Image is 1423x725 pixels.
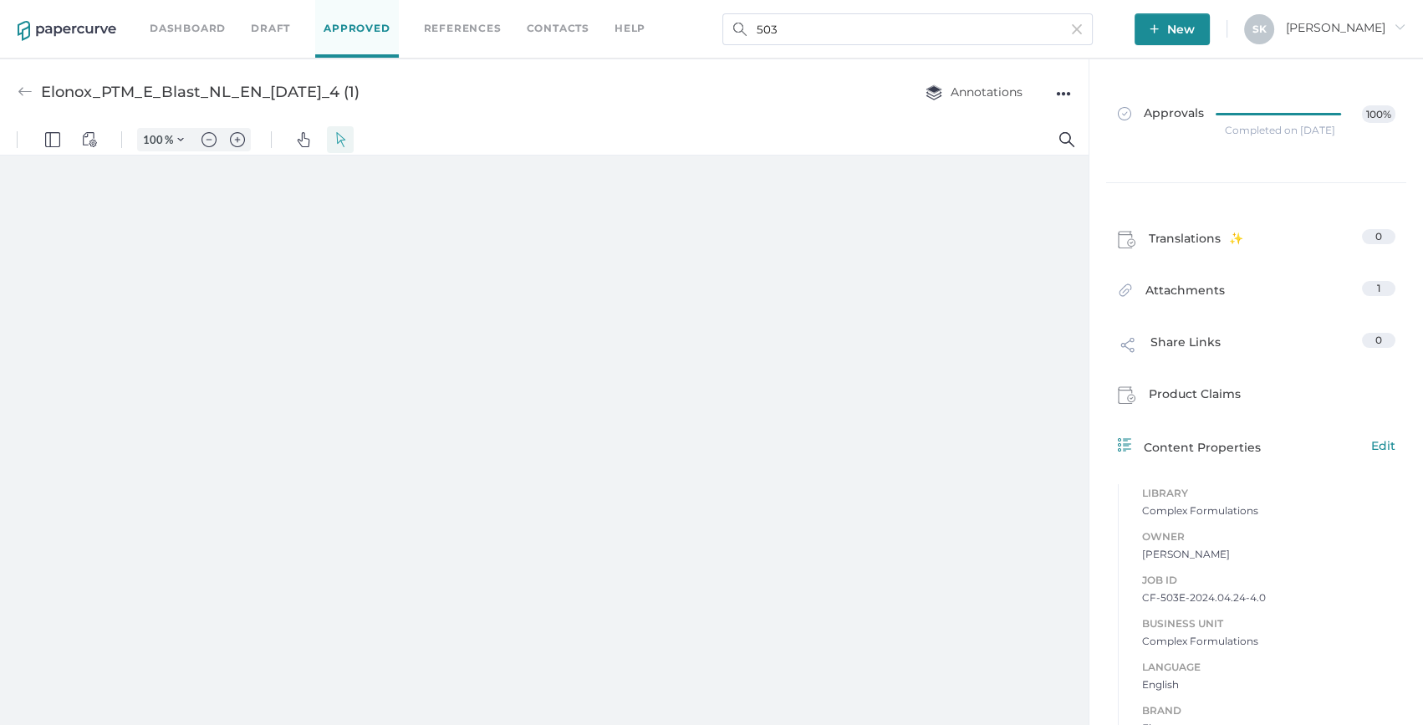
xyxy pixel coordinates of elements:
span: Product Claims [1149,385,1241,410]
img: share-link-icon.af96a55c.svg [1118,334,1138,360]
img: default-magnifying-glass.svg [1059,8,1074,23]
span: Translations [1149,229,1243,254]
span: Language [1142,658,1395,676]
a: Approvals100% [1108,89,1405,153]
span: New [1150,13,1195,45]
a: Contacts [527,19,589,38]
button: View Controls [76,2,103,28]
img: default-minus.svg [201,8,217,23]
img: search.bf03fe8b.svg [733,23,747,36]
img: approved-grey.341b8de9.svg [1118,107,1131,120]
span: Owner [1142,528,1395,546]
span: % [165,8,173,22]
span: Business Unit [1142,615,1395,633]
button: Zoom Controls [167,3,194,27]
button: Zoom out [196,3,222,27]
img: claims-icon.71597b81.svg [1118,386,1136,405]
img: papercurve-logo-colour.7244d18c.svg [18,21,116,41]
span: 1 [1377,282,1380,294]
button: Select [327,2,354,28]
img: default-viewcontrols.svg [82,8,97,23]
button: Zoom in [224,3,251,27]
img: annotation-layers.cc6d0e6b.svg [926,84,942,100]
span: Approvals [1118,105,1204,124]
span: 0 [1375,230,1382,243]
img: default-pan.svg [296,8,311,23]
a: Translations0 [1118,229,1395,254]
span: Annotations [926,84,1023,100]
button: Search [1053,2,1080,28]
i: arrow_right [1394,21,1405,33]
img: content-properties-icon-green.ef6db3dc.svg [1118,438,1131,452]
img: default-leftsidepanel.svg [45,8,60,23]
input: Search Workspace [722,13,1093,45]
a: Draft [251,19,290,38]
a: Dashboard [150,19,226,38]
img: back-arrow-grey.72011ae3.svg [18,84,33,100]
img: default-plus.svg [230,8,245,23]
a: Share Links0 [1118,333,1395,365]
button: Panel [39,2,66,28]
button: Annotations [909,76,1039,108]
span: Job ID [1142,571,1395,590]
span: Brand [1142,702,1395,720]
img: default-select.svg [333,8,348,23]
span: Share Links [1150,333,1221,365]
div: Elonox_PTM_E_Blast_NL_EN_[DATE]_4 (1) [41,76,360,108]
span: Library [1142,484,1395,503]
img: cross-light-grey.10ea7ca4.svg [1072,24,1082,34]
button: New [1135,13,1210,45]
span: Complex Formulations [1142,503,1395,519]
a: References [424,19,502,38]
span: S K [1252,23,1267,35]
span: Attachments [1145,281,1225,307]
img: plus-white.e19ec114.svg [1150,24,1159,33]
span: English [1142,676,1395,693]
a: Product Claims [1118,385,1395,410]
span: Complex Formulations [1142,633,1395,650]
span: Edit [1371,437,1395,455]
input: Set zoom [138,8,165,23]
a: Content PropertiesEdit [1118,437,1395,457]
span: [PERSON_NAME] [1142,546,1395,563]
button: Pan [290,2,317,28]
div: help [615,19,645,38]
img: claims-icon.71597b81.svg [1118,231,1136,249]
img: attachments-icon.0dd0e375.svg [1118,283,1133,302]
a: Attachments1 [1118,281,1395,307]
span: [PERSON_NAME] [1286,20,1405,35]
span: 100% [1362,105,1395,123]
img: chevron.svg [177,12,184,18]
span: 0 [1375,334,1382,346]
div: Content Properties [1118,437,1395,457]
span: CF-503E-2024.04.24-4.0 [1142,590,1395,606]
div: ●●● [1056,82,1071,105]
